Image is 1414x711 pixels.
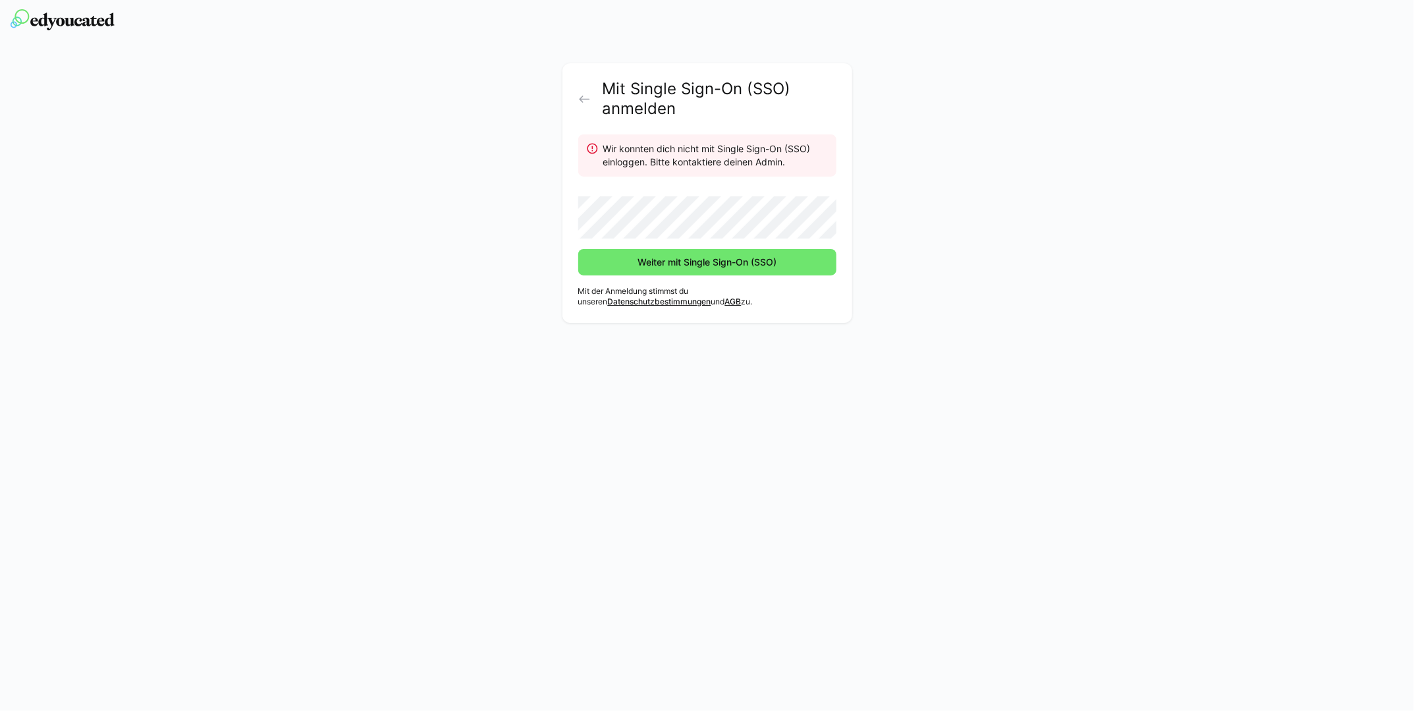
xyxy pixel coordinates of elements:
[636,256,778,269] span: Weiter mit Single Sign-On (SSO)
[578,286,836,307] p: Mit der Anmeldung stimmst du unseren und zu.
[11,9,115,30] img: edyoucated
[608,297,711,306] a: Datenschutzbestimmungen
[578,249,836,275] button: Weiter mit Single Sign-On (SSO)
[602,79,836,119] h2: Mit Single Sign-On (SSO) anmelden
[603,142,825,169] div: Wir konnten dich nicht mit Single Sign-On (SSO) einloggen. Bitte kontaktiere deinen Admin.
[725,297,742,306] a: AGB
